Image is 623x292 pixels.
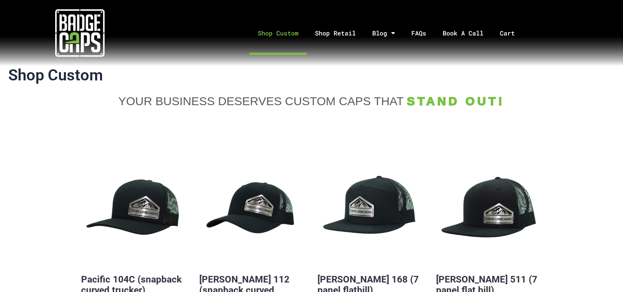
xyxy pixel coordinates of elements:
[317,158,423,264] button: BadgeCaps - Richardson 168
[492,12,533,55] a: Cart
[81,158,187,264] button: BadgeCaps - Pacific 104C
[407,94,505,108] span: STAND OUT!
[160,12,623,55] nav: Menu
[118,94,404,108] span: YOUR BUSINESS DESERVES CUSTOM CAPS THAT
[8,66,615,85] h1: Shop Custom
[250,12,307,55] a: Shop Custom
[199,158,305,264] button: BadgeCaps - Richardson 112
[55,8,105,58] img: badgecaps white logo with green acccent
[434,12,492,55] a: Book A Call
[307,12,364,55] a: Shop Retail
[436,158,542,264] button: BadgeCaps - Richardson 511
[364,12,403,55] a: Blog
[403,12,434,55] a: FAQs
[81,94,542,108] a: YOUR BUSINESS DESERVES CUSTOM CAPS THAT STAND OUT!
